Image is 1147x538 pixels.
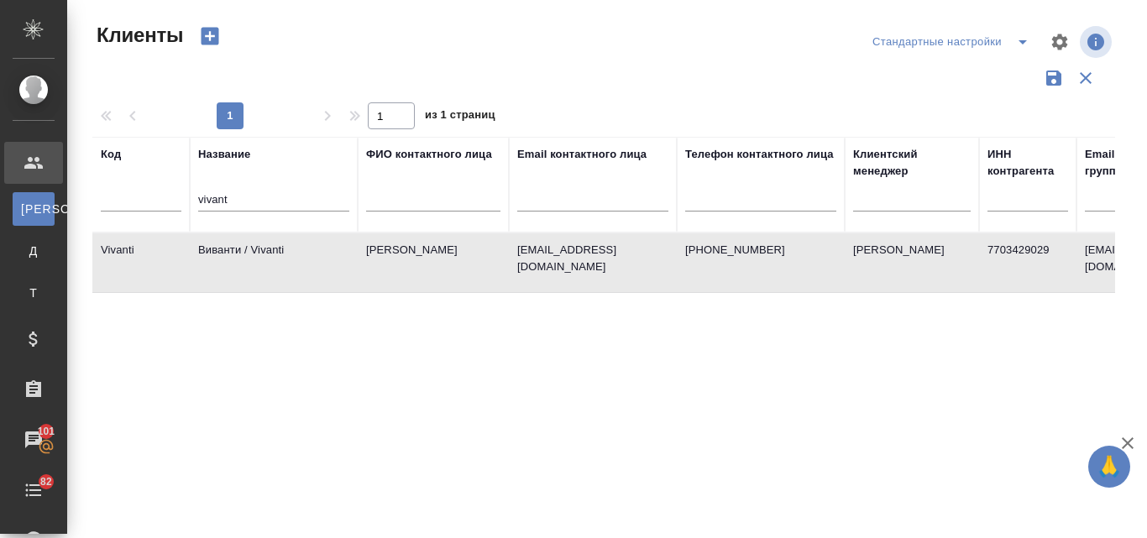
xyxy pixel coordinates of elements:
[92,22,183,49] span: Клиенты
[13,192,55,226] a: [PERSON_NAME]
[13,234,55,268] a: Д
[30,473,62,490] span: 82
[1080,26,1115,58] span: Посмотреть информацию
[845,233,979,292] td: [PERSON_NAME]
[101,146,121,163] div: Код
[21,201,46,217] span: [PERSON_NAME]
[358,233,509,292] td: [PERSON_NAME]
[685,242,836,259] p: [PHONE_NUMBER]
[198,146,250,163] div: Название
[190,233,358,292] td: Виванти / Vivanti
[987,146,1068,180] div: ИНН контрагента
[868,29,1040,55] div: split button
[28,423,65,440] span: 101
[1038,62,1070,94] button: Сохранить фильтры
[21,243,46,259] span: Д
[92,233,190,292] td: Vivanti
[1088,446,1130,488] button: 🙏
[4,469,63,511] a: 82
[366,146,492,163] div: ФИО контактного лица
[1095,449,1123,484] span: 🙏
[685,146,834,163] div: Телефон контактного лица
[1070,62,1102,94] button: Сбросить фильтры
[190,22,230,50] button: Создать
[853,146,971,180] div: Клиентский менеджер
[13,276,55,310] a: Т
[21,285,46,301] span: Т
[979,233,1076,292] td: 7703429029
[425,105,495,129] span: из 1 страниц
[4,419,63,461] a: 101
[1040,22,1080,62] span: Настроить таблицу
[517,242,668,275] p: [EMAIL_ADDRESS][DOMAIN_NAME]
[517,146,647,163] div: Email контактного лица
